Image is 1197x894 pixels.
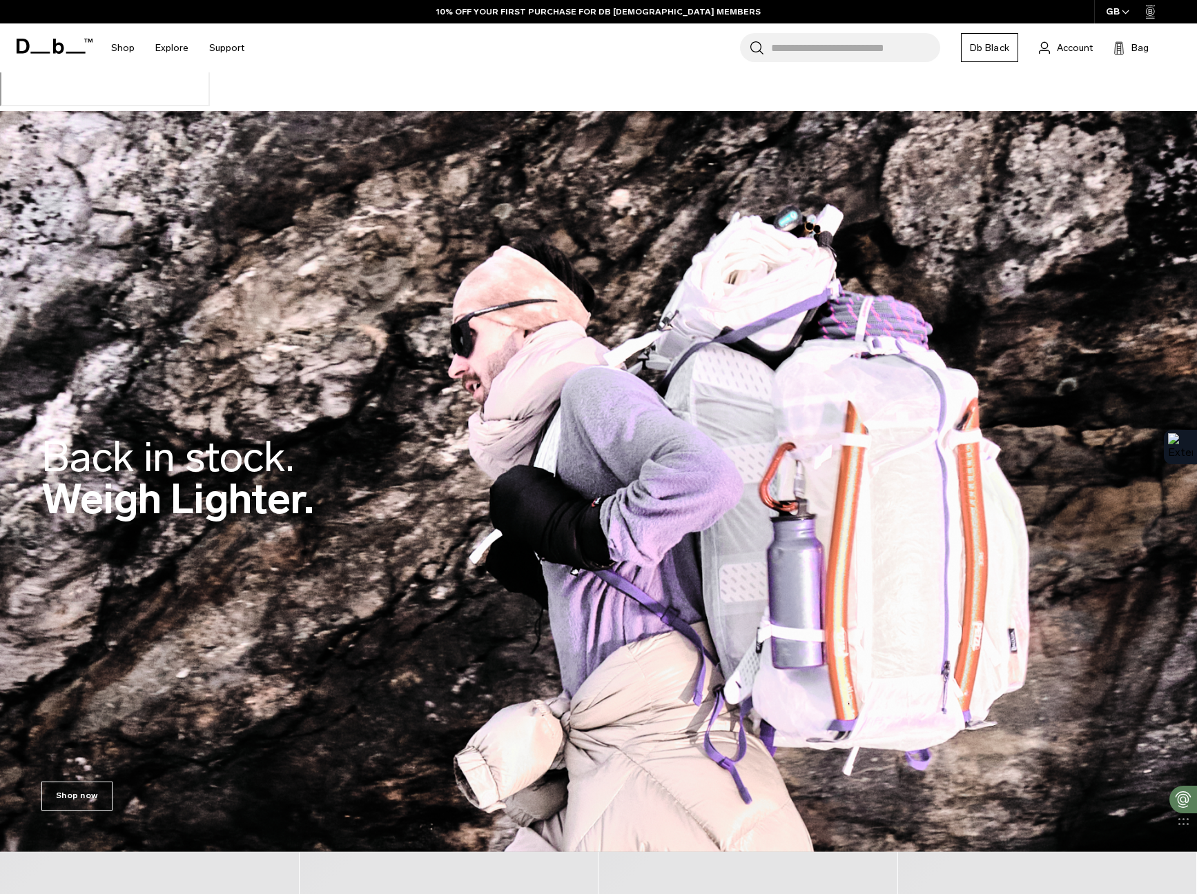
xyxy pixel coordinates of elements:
[961,33,1018,62] a: Db Black
[1057,41,1093,55] span: Account
[101,23,255,72] nav: Main Navigation
[1131,41,1149,55] span: Bag
[41,432,294,482] span: Back in stock.
[155,23,188,72] a: Explore
[41,436,314,520] h2: Weigh Lighter.
[436,6,761,18] a: 10% OFF YOUR FIRST PURCHASE FOR DB [DEMOGRAPHIC_DATA] MEMBERS
[1168,433,1193,461] img: Extension Icon
[1039,39,1093,56] a: Account
[209,23,244,72] a: Support
[111,23,135,72] a: Shop
[1113,39,1149,56] button: Bag
[41,782,113,811] a: Shop now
